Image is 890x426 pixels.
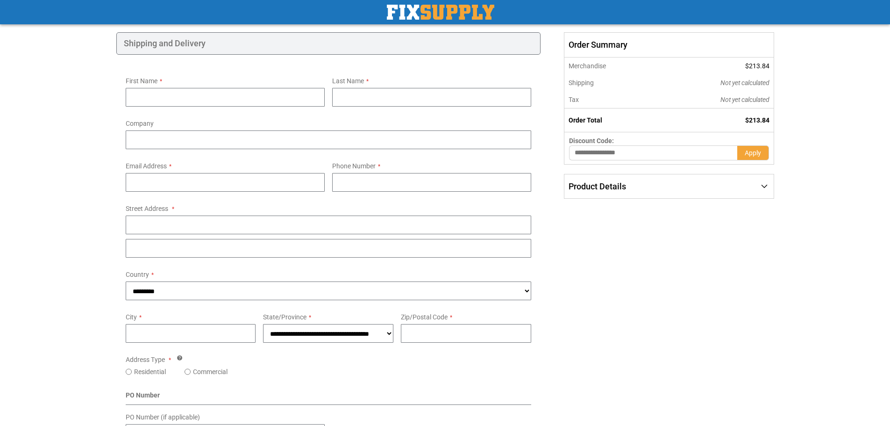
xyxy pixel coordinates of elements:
span: $213.84 [745,62,769,70]
span: Address Type [126,356,165,363]
span: City [126,313,137,321]
span: Not yet calculated [720,96,769,103]
span: Order Summary [564,32,774,58]
a: store logo [387,5,494,20]
span: Company [126,120,154,127]
label: Residential [134,367,166,376]
span: Last Name [332,77,364,85]
span: Street Address [126,205,168,212]
span: Country [126,271,149,278]
span: Discount Code: [569,137,614,144]
span: Product Details [569,181,626,191]
span: Zip/Postal Code [401,313,448,321]
label: Commercial [193,367,228,376]
span: Shipping [569,79,594,87]
span: Phone Number [332,162,376,170]
span: Apply [745,149,761,157]
span: PO Number (if applicable) [126,413,200,421]
span: First Name [126,77,157,85]
span: Email Address [126,162,167,170]
span: $213.84 [745,116,769,124]
span: State/Province [263,313,306,321]
strong: Order Total [569,116,602,124]
div: PO Number [126,390,532,405]
img: Fix Industrial Supply [387,5,494,20]
th: Tax [564,91,657,108]
div: Shipping and Delivery [116,32,541,55]
th: Merchandise [564,58,657,74]
span: Not yet calculated [720,79,769,87]
button: Apply [737,145,769,160]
